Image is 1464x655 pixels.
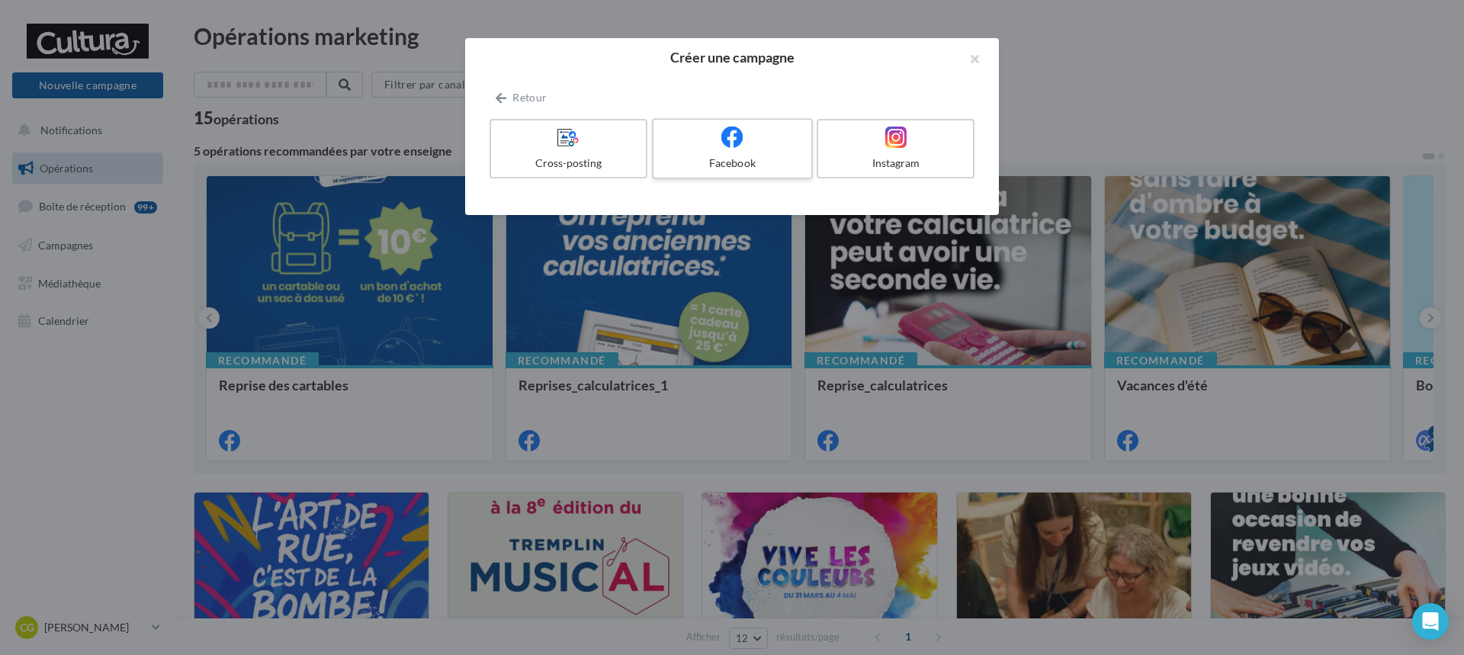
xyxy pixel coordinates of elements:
[497,156,640,171] div: Cross-posting
[824,156,967,171] div: Instagram
[660,156,804,171] div: Facebook
[490,88,553,107] button: Retour
[1412,603,1449,640] div: Open Intercom Messenger
[490,50,974,64] h2: Créer une campagne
